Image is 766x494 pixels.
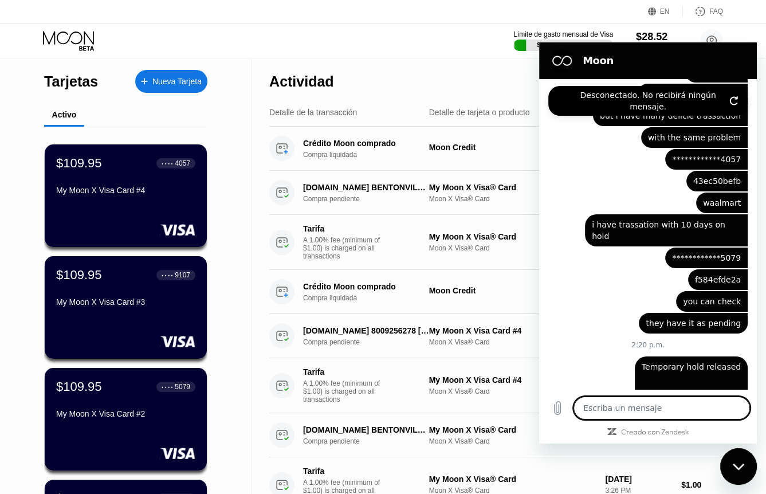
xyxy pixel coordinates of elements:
[56,186,195,195] div: My Moon X Visa Card #4
[429,244,596,252] div: Moon X Visa® Card
[429,108,530,117] div: Detalle de tarjeta o producto
[56,297,195,307] div: My Moon X Visa Card #3
[429,437,596,445] div: Moon X Visa® Card
[44,73,98,90] div: Tarjetas
[269,171,723,215] div: [DOMAIN_NAME] BENTONVILLE USCompra pendienteMy Moon X Visa® CardMoon X Visa® Card[DATE]9:56 AM$68.94
[269,73,334,90] div: Actividad
[303,282,429,291] div: Crédito Moon comprado
[303,151,438,159] div: Compra liquidada
[683,6,723,17] div: FAQ
[429,338,596,346] div: Moon X Visa® Card
[45,256,207,359] div: $109.95● ● ● ●9107My Moon X Visa Card #3
[135,70,207,93] div: Nueva Tarjeta
[175,159,190,167] div: 4057
[429,326,596,335] div: My Moon X Visa Card #4
[303,466,383,476] div: Tarifa
[429,475,596,484] div: My Moon X Visa® Card
[429,232,596,241] div: My Moon X Visa® Card
[303,326,429,335] div: [DOMAIN_NAME] 8009256278 [GEOGRAPHIC_DATA] [GEOGRAPHIC_DATA]
[303,195,438,203] div: Compra pendiente
[429,143,596,152] div: Moon Credit
[56,409,195,418] div: My Moon X Visa Card #2
[56,156,102,171] div: $109.95
[720,448,757,485] iframe: Botón para iniciar la ventana de mensajería, conversación en curso
[303,367,383,377] div: Tarifa
[539,42,757,444] iframe: Ventana de mensajería
[303,425,429,434] div: [DOMAIN_NAME] BENTONVILLE US
[269,314,723,358] div: [DOMAIN_NAME] 8009256278 [GEOGRAPHIC_DATA] [GEOGRAPHIC_DATA]Compra pendienteMy Moon X Visa Card #...
[303,294,438,302] div: Compra liquidada
[605,475,672,484] div: [DATE]
[52,110,77,119] div: Activo
[303,224,383,233] div: Tarifa
[681,480,723,489] div: $1.00
[648,6,683,17] div: EN
[45,368,207,471] div: $109.95● ● ● ●5079My Moon X Visa Card #2
[269,108,357,117] div: Detalle de la transacción
[162,162,173,165] div: ● ● ● ●
[269,270,723,314] div: Crédito Moon compradoCompra liquidadaMoon Credit[DATE]9:44 AM$61.27
[56,379,102,394] div: $109.95
[429,425,596,434] div: My Moon X Visa® Card
[429,183,596,192] div: My Moon X Visa® Card
[269,413,723,457] div: [DOMAIN_NAME] BENTONVILLE USCompra pendienteMy Moon X Visa® CardMoon X Visa® Card[DATE]3:26 PM$68.94
[513,30,613,38] div: Límite de gasto mensual de Visa
[303,183,429,192] div: [DOMAIN_NAME] BENTONVILLE US
[269,215,723,270] div: TarifaA 1.00% fee (minimum of $1.00) is charged on all transactionsMy Moon X Visa® CardMoon X Vis...
[429,387,596,395] div: Moon X Visa® Card
[636,31,677,43] div: $28.52
[709,7,723,15] div: FAQ
[303,437,438,445] div: Compra pendiente
[303,379,389,403] div: A 1.00% fee (minimum of $1.00) is charged on all transactions
[429,375,596,385] div: My Moon X Visa Card #4
[513,30,613,51] div: Límite de gasto mensual de Visa$470.48/$4,000.00
[269,127,723,171] div: Crédito Moon compradoCompra liquidadaMoon Credit[DATE]12:28 PM$101.60
[636,31,677,51] div: $28.52Crédito Moon
[45,144,207,247] div: $109.95● ● ● ●4057My Moon X Visa Card #4
[56,268,102,283] div: $109.95
[152,77,202,87] div: Nueva Tarjeta
[303,139,429,148] div: Crédito Moon comprado
[303,236,389,260] div: A 1.00% fee (minimum of $1.00) is charged on all transactions
[162,385,173,389] div: ● ● ● ●
[429,195,596,203] div: Moon X Visa® Card
[303,338,438,346] div: Compra pendiente
[660,7,670,15] div: EN
[429,286,596,295] div: Moon Credit
[269,358,723,413] div: TarifaA 1.00% fee (minimum of $1.00) is charged on all transactionsMy Moon X Visa Card #4Moon X V...
[175,271,190,279] div: 9107
[162,273,173,277] div: ● ● ● ●
[175,383,190,391] div: 5079
[537,41,590,48] div: $470.48 / $4,000.00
